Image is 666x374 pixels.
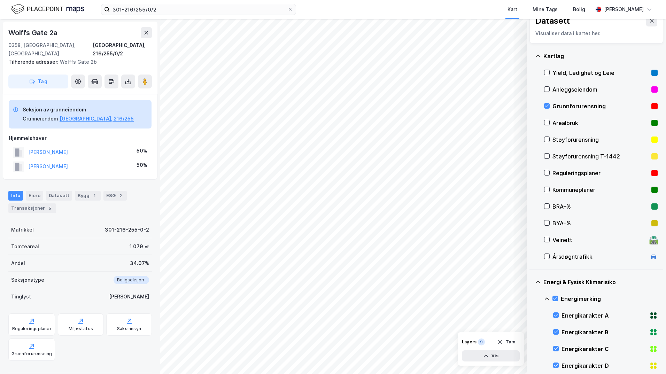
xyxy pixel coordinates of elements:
[543,278,658,286] div: Energi & Fysisk Klimarisiko
[573,5,585,14] div: Bolig
[8,75,68,88] button: Tag
[109,293,149,301] div: [PERSON_NAME]
[117,326,141,332] div: Saksinnsyn
[562,345,646,353] div: Energikarakter C
[562,328,646,336] div: Energikarakter B
[12,326,52,332] div: Reguleringsplaner
[543,52,658,60] div: Kartlag
[552,236,646,244] div: Veinett
[462,350,520,361] button: Vis
[552,219,649,227] div: BYA–%
[552,85,649,94] div: Anleggseiendom
[533,5,558,14] div: Mine Tags
[552,119,649,127] div: Arealbruk
[478,338,485,345] div: 9
[561,295,658,303] div: Energimerking
[604,5,644,14] div: [PERSON_NAME]
[552,69,649,77] div: Yield, Ledighet og Leie
[535,29,657,38] div: Visualiser data i kartet her.
[23,106,134,114] div: Seksjon av grunneiendom
[110,4,287,15] input: Søk på adresse, matrikkel, gårdeiere, leietakere eller personer
[631,341,666,374] iframe: Chat Widget
[105,226,149,234] div: 301-216-255-0-2
[508,5,517,14] div: Kart
[649,235,658,244] div: 🛣️
[46,205,53,212] div: 5
[130,242,149,251] div: 1 079 ㎡
[8,203,56,213] div: Transaksjoner
[8,58,146,66] div: Wolffs Gate 2b
[69,326,93,332] div: Miljøstatus
[23,115,58,123] div: Grunneiendom
[130,259,149,267] div: 34.07%
[75,191,101,201] div: Bygg
[103,191,127,201] div: ESG
[552,152,649,161] div: Støyforurensning T-1442
[8,59,60,65] span: Tilhørende adresser:
[91,192,98,199] div: 1
[26,191,43,201] div: Eiere
[8,41,93,58] div: 0358, [GEOGRAPHIC_DATA], [GEOGRAPHIC_DATA]
[93,41,152,58] div: [GEOGRAPHIC_DATA], 216/255/0/2
[562,311,646,320] div: Energikarakter A
[137,161,147,169] div: 50%
[8,191,23,201] div: Info
[462,339,477,345] div: Layers
[11,242,39,251] div: Tomteareal
[60,115,134,123] button: [GEOGRAPHIC_DATA], 216/255
[9,134,152,142] div: Hjemmelshaver
[552,135,649,144] div: Støyforurensning
[11,3,84,15] img: logo.f888ab2527a4732fd821a326f86c7f29.svg
[562,361,646,370] div: Energikarakter D
[535,15,570,26] div: Datasett
[8,27,59,38] div: Wolffs Gate 2a
[552,186,649,194] div: Kommuneplaner
[552,202,649,211] div: BRA–%
[11,293,31,301] div: Tinglyst
[137,147,147,155] div: 50%
[11,226,34,234] div: Matrikkel
[11,351,52,357] div: Grunnforurensning
[11,259,25,267] div: Andel
[11,276,44,284] div: Seksjonstype
[552,169,649,177] div: Reguleringsplaner
[46,191,72,201] div: Datasett
[552,252,646,261] div: Årsdøgntrafikk
[117,192,124,199] div: 2
[552,102,649,110] div: Grunnforurensning
[493,336,520,348] button: Tøm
